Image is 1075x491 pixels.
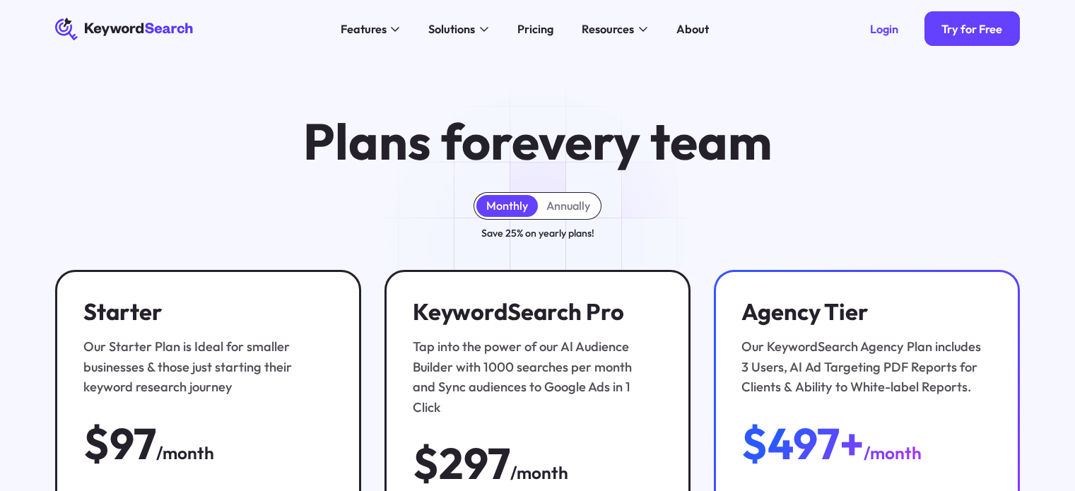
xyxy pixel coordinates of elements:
[667,18,717,41] a: About
[428,20,475,38] div: Solutions
[83,421,156,467] div: $97
[864,439,922,466] div: /month
[852,11,915,46] a: Login
[512,110,772,173] span: every team
[582,20,634,38] div: Resources
[413,337,655,418] div: Tap into the power of our AI Audience Builder with 1000 searches per month and Sync audiences to ...
[741,298,984,326] h3: Agency Tier
[341,20,387,38] div: Features
[510,459,568,486] div: /month
[83,298,326,326] h3: Starter
[413,298,655,326] h3: KeywordSearch Pro
[741,421,864,467] div: $497+
[741,337,984,398] div: Our KeywordSearch Agency Plan includes 3 Users, AI Ad Targeting PDF Reports for Clients & Ability...
[941,22,1002,36] div: Try for Free
[924,11,1020,46] a: Try for Free
[486,199,528,213] div: Monthly
[156,439,214,466] div: /month
[870,22,898,36] div: Login
[508,18,562,41] a: Pricing
[303,115,772,169] h1: Plans for
[676,20,709,38] div: About
[517,20,553,38] div: Pricing
[413,441,510,487] div: $297
[546,199,590,213] div: Annually
[83,337,326,398] div: Our Starter Plan is Ideal for smaller businesses & those just starting their keyword research jou...
[481,225,594,241] div: Save 25% on yearly plans!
